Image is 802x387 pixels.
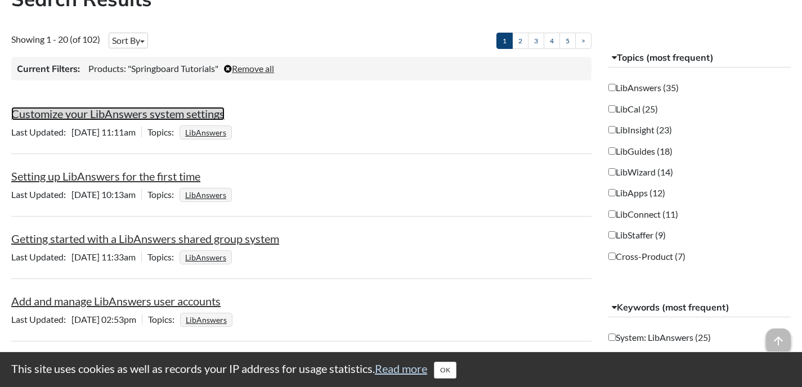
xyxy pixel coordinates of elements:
[147,251,180,262] span: Topics
[608,124,672,136] label: LibInsight (23)
[608,145,673,157] label: LibGuides (18)
[496,33,592,49] ul: Pagination of search results
[608,48,791,68] button: Topics (most frequent)
[608,126,616,133] input: LibInsight (23)
[180,189,235,200] ul: Topics
[11,127,71,137] span: Last Updated
[148,314,180,325] span: Topics
[180,314,235,325] ul: Topics
[608,298,791,318] button: Keywords (most frequent)
[608,147,616,155] input: LibGuides (18)
[11,314,142,325] span: [DATE] 02:53pm
[147,127,180,137] span: Topics
[608,210,616,218] input: LibConnect (11)
[224,63,274,74] a: Remove all
[608,84,616,91] input: LibAnswers (35)
[183,124,228,141] a: LibAnswers
[608,334,616,341] input: System: LibAnswers (25)
[375,362,427,375] a: Read more
[180,127,235,137] ul: Topics
[608,229,666,241] label: LibStaffer (9)
[11,107,225,120] a: Customize your LibAnswers system settings
[544,33,560,49] a: 4
[528,33,544,49] a: 3
[180,251,235,262] ul: Topics
[147,189,180,200] span: Topics
[608,231,616,238] input: LibStaffer (9)
[608,253,616,260] input: Cross-Product (7)
[11,294,221,308] a: Add and manage LibAnswers user accounts
[608,82,679,94] label: LibAnswers (35)
[11,232,279,245] a: Getting started with a LibAnswers shared group system
[559,33,576,49] a: 5
[766,330,791,343] a: arrow_upward
[11,127,141,137] span: [DATE] 11:11am
[608,189,616,196] input: LibApps (12)
[496,33,513,49] a: 1
[608,105,616,112] input: LibCal (25)
[88,63,126,74] span: Products:
[575,33,592,49] a: >
[608,103,658,115] label: LibCal (25)
[608,250,685,263] label: Cross-Product (7)
[608,168,616,175] input: LibWizard (14)
[183,187,228,203] a: LibAnswers
[183,249,228,265] a: LibAnswers
[608,331,711,344] label: System: LibAnswers (25)
[109,33,148,48] button: Sort By
[11,189,141,200] span: [DATE] 10:13am
[434,362,456,379] button: Close
[184,312,228,328] a: LibAnswers
[11,189,71,200] span: Last Updated
[608,187,665,199] label: LibApps (12)
[608,208,678,220] label: LibConnect (11)
[128,63,218,74] span: "Springboard Tutorials"
[608,166,673,178] label: LibWizard (14)
[11,314,71,325] span: Last Updated
[17,62,80,75] h3: Current Filters
[766,328,791,353] span: arrow_upward
[11,34,100,44] span: Showing 1 - 20 (of 102)
[11,169,200,183] a: Setting up LibAnswers for the first time
[11,251,141,262] span: [DATE] 11:33am
[512,33,528,49] a: 2
[11,251,71,262] span: Last Updated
